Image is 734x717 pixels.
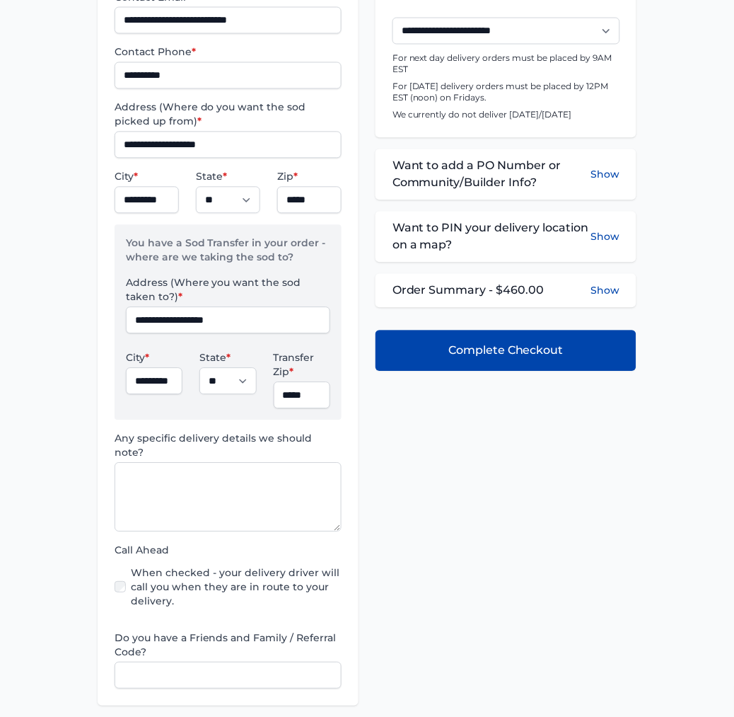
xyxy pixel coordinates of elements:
[199,351,256,365] label: State
[115,544,342,558] label: Call Ahead
[590,284,619,298] button: Show
[392,81,619,104] p: For [DATE] delivery orders must be placed by 12PM EST (noon) on Fridays.
[115,170,179,184] label: City
[375,331,636,372] button: Complete Checkout
[392,158,590,192] span: Want to add a PO Number or Community/Builder Info?
[132,566,342,609] label: When checked - your delivery driver will call you when they are in route to your delivery.
[392,282,544,299] span: Order Summary - $460.00
[115,45,342,59] label: Contact Phone
[392,220,590,254] span: Want to PIN your delivery location on a map?
[126,351,182,365] label: City
[115,101,342,129] label: Address (Where do you want the sod picked up from)
[274,351,330,379] label: Transfer Zip
[126,236,330,276] p: You have a Sod Transfer in your order - where are we taking the sod to?
[590,220,619,254] button: Show
[277,170,342,184] label: Zip
[392,53,619,76] p: For next day delivery orders must be placed by 9AM EST
[590,158,619,192] button: Show
[448,343,564,360] span: Complete Checkout
[115,432,342,460] label: Any specific delivery details we should note?
[126,276,330,304] label: Address (Where you want the sod taken to?)
[196,170,260,184] label: State
[392,110,619,121] p: We currently do not deliver [DATE]/[DATE]
[115,631,342,660] label: Do you have a Friends and Family / Referral Code?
